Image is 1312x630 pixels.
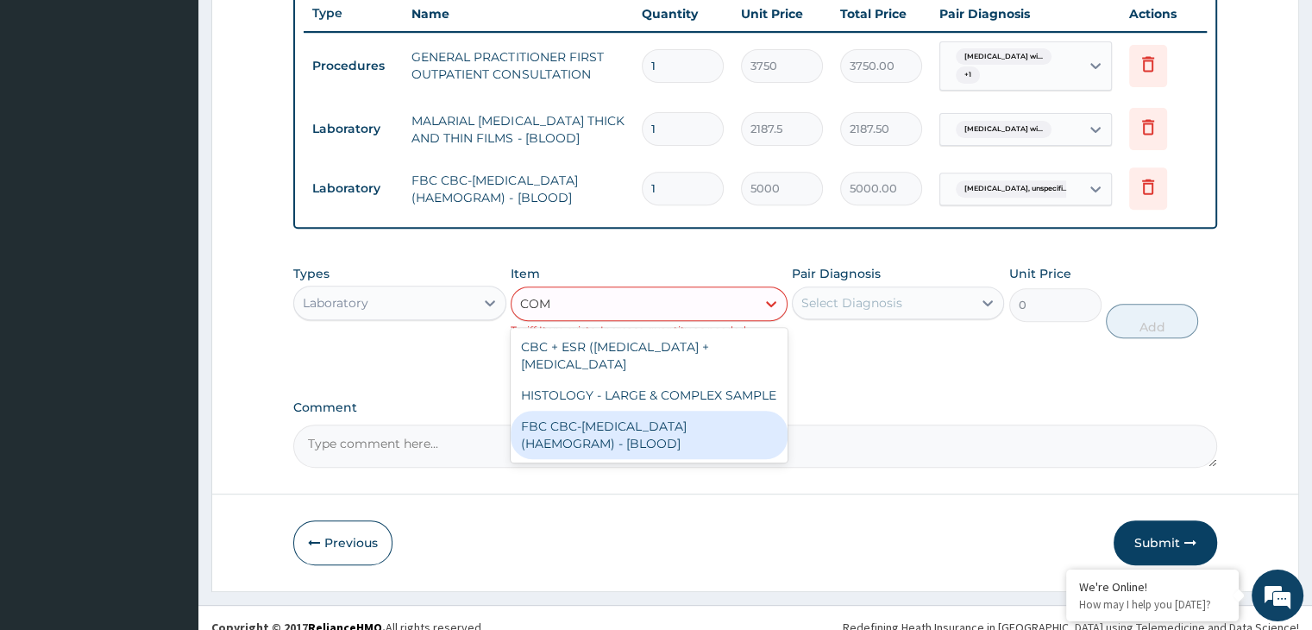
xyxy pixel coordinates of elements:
small: Tariff Item exists, Increase quantity as needed [511,324,746,337]
textarea: Type your message and hit 'Enter' [9,435,329,495]
div: HISTOLOGY - LARGE & COMPLEX SAMPLE [511,380,788,411]
div: Chat with us now [90,97,290,119]
div: FBC CBC-[MEDICAL_DATA] (HAEMOGRAM) - [BLOOD] [511,411,788,459]
span: We're online! [100,199,238,374]
td: Laboratory [304,113,403,145]
td: GENERAL PRACTITIONER FIRST OUTPATIENT CONSULTATION [403,40,632,91]
label: Unit Price [1009,265,1071,282]
div: CBC + ESR ([MEDICAL_DATA] + [MEDICAL_DATA] [511,331,788,380]
button: Previous [293,520,392,565]
span: [MEDICAL_DATA] wi... [956,121,1051,138]
td: Procedures [304,50,403,82]
span: + 1 [956,66,980,84]
td: MALARIAL [MEDICAL_DATA] THICK AND THIN FILMS - [BLOOD] [403,104,632,155]
div: We're Online! [1079,579,1226,595]
div: Select Diagnosis [801,294,902,312]
label: Item [511,265,540,282]
p: How may I help you today? [1079,597,1226,612]
button: Add [1106,304,1198,338]
label: Pair Diagnosis [792,265,881,282]
label: Comment [293,400,1216,415]
button: Submit [1114,520,1217,565]
div: Minimize live chat window [283,9,324,50]
div: Laboratory [303,294,368,312]
img: d_794563401_company_1708531726252_794563401 [32,86,70,129]
td: FBC CBC-[MEDICAL_DATA] (HAEMOGRAM) - [BLOOD] [403,163,632,215]
td: Laboratory [304,173,403,205]
span: [MEDICAL_DATA] wi... [956,48,1051,66]
span: [MEDICAL_DATA], unspecifi... [956,180,1077,198]
label: Types [293,267,330,281]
